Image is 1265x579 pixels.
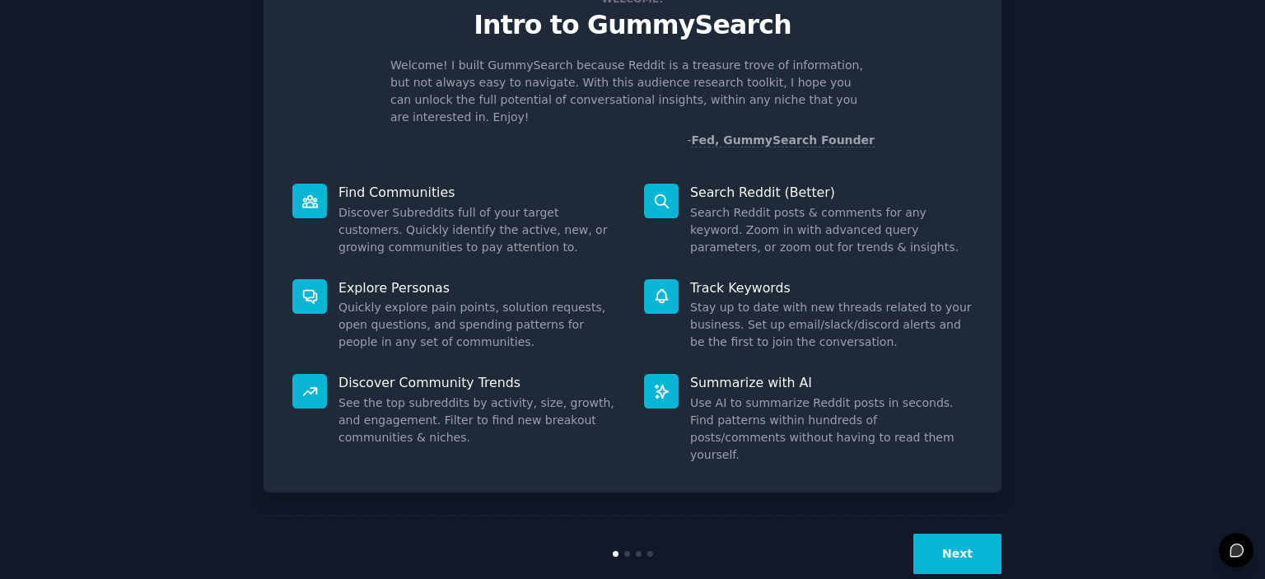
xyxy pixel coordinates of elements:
[690,279,973,297] p: Track Keywords
[691,133,875,147] a: Fed, GummySearch Founder
[338,184,621,201] p: Find Communities
[338,395,621,446] dd: See the top subreddits by activity, size, growth, and engagement. Filter to find new breakout com...
[690,299,973,351] dd: Stay up to date with new threads related to your business. Set up email/slack/discord alerts and ...
[281,11,984,40] p: Intro to GummySearch
[390,57,875,126] p: Welcome! I built GummySearch because Reddit is a treasure trove of information, but not always ea...
[913,534,1001,574] button: Next
[338,374,621,391] p: Discover Community Trends
[687,132,875,149] div: -
[690,184,973,201] p: Search Reddit (Better)
[338,299,621,351] dd: Quickly explore pain points, solution requests, open questions, and spending patterns for people ...
[338,279,621,297] p: Explore Personas
[690,374,973,391] p: Summarize with AI
[338,204,621,256] dd: Discover Subreddits full of your target customers. Quickly identify the active, new, or growing c...
[690,395,973,464] dd: Use AI to summarize Reddit posts in seconds. Find patterns within hundreds of posts/comments with...
[690,204,973,256] dd: Search Reddit posts & comments for any keyword. Zoom in with advanced query parameters, or zoom o...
